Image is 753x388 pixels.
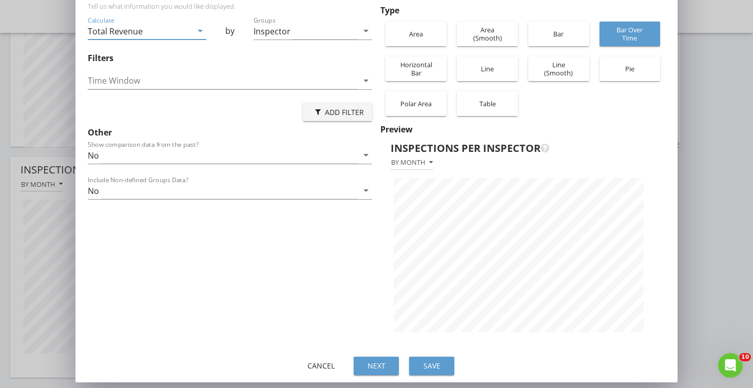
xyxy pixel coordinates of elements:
div: Bar Over Time [605,17,655,50]
iframe: Intercom live chat [718,353,743,378]
div: Area [391,22,441,46]
div: Preview [380,123,665,135]
i: arrow_drop_down [360,184,372,197]
div: Bar [533,22,584,46]
div: No [88,151,99,160]
button: By month [391,156,433,170]
div: Type [380,4,665,16]
div: Line [462,56,513,81]
div: by [206,14,254,50]
div: Total Revenue [88,27,143,36]
i: arrow_drop_down [360,149,372,161]
i: arrow_drop_down [360,25,372,37]
div: Other [88,126,373,139]
div: Cancel [306,360,335,371]
span: 10 [739,353,751,361]
button: Add Filter [303,103,372,121]
div: Polar Area [391,91,441,116]
div: Area (Smooth) [462,17,513,50]
i: arrow_drop_down [360,74,372,87]
div: Horizontal Bar [391,52,441,85]
button: Next [354,357,399,375]
div: Line (Smooth) [533,52,584,85]
div: Pie [605,56,655,81]
div: No [88,186,99,196]
div: Inspections Per Inspector [391,141,637,156]
i: arrow_drop_down [194,25,206,37]
div: Filters [88,52,373,64]
div: Next [362,360,391,371]
div: By month [391,159,433,166]
div: Save [417,360,446,371]
div: Table [462,91,513,116]
button: Cancel [298,357,343,375]
div: Tell us what information you would like displayed. [88,2,373,14]
button: Save [409,357,454,375]
div: Inspector [254,27,291,36]
div: Add Filter [311,107,364,118]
